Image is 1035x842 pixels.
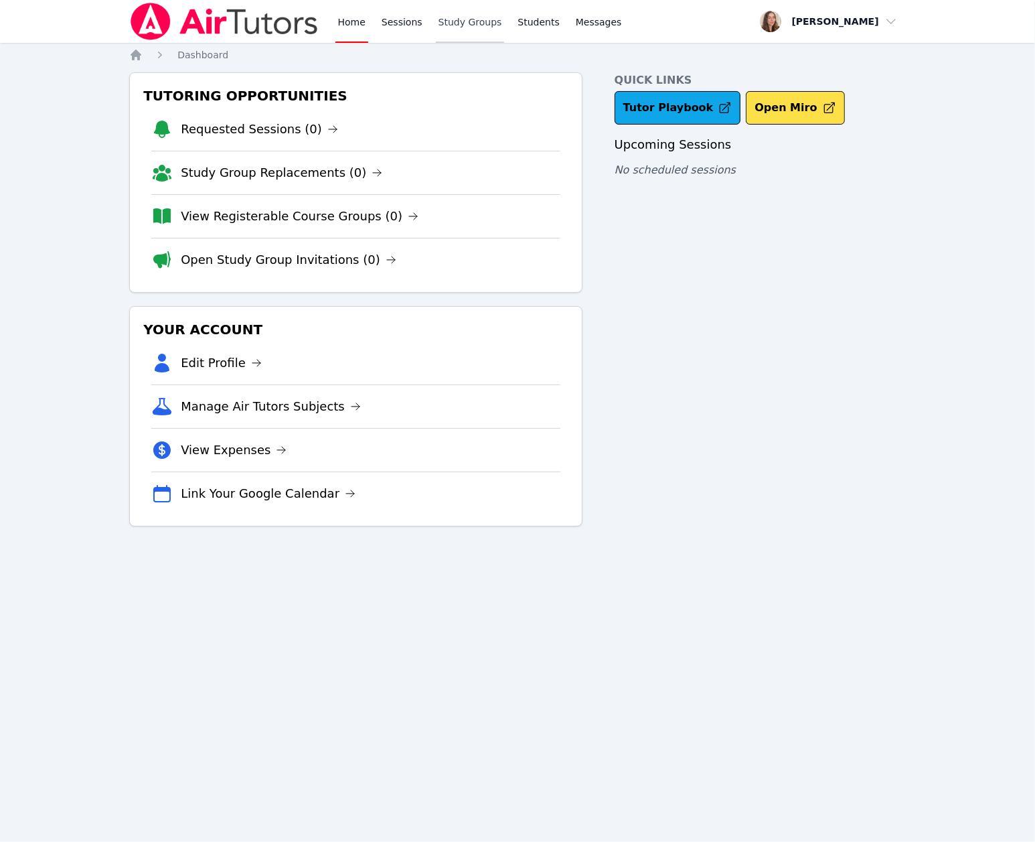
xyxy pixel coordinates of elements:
nav: Breadcrumb [129,48,906,62]
a: Dashboard [177,48,228,62]
a: Tutor Playbook [615,91,741,125]
a: Open Study Group Invitations (0) [181,251,396,269]
a: Link Your Google Calendar [181,484,355,503]
h3: Tutoring Opportunities [141,84,571,108]
a: Edit Profile [181,354,262,372]
h3: Upcoming Sessions [615,135,906,154]
span: Dashboard [177,50,228,60]
a: Manage Air Tutors Subjects [181,397,361,416]
a: Requested Sessions (0) [181,120,338,139]
h4: Quick Links [615,72,906,88]
a: Study Group Replacements (0) [181,163,382,182]
a: View Expenses [181,441,287,460]
span: No scheduled sessions [615,163,736,176]
h3: Your Account [141,318,571,342]
img: Air Tutors [129,3,319,40]
a: View Registerable Course Groups (0) [181,207,418,226]
button: Open Miro [746,91,844,125]
span: Messages [576,15,622,29]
